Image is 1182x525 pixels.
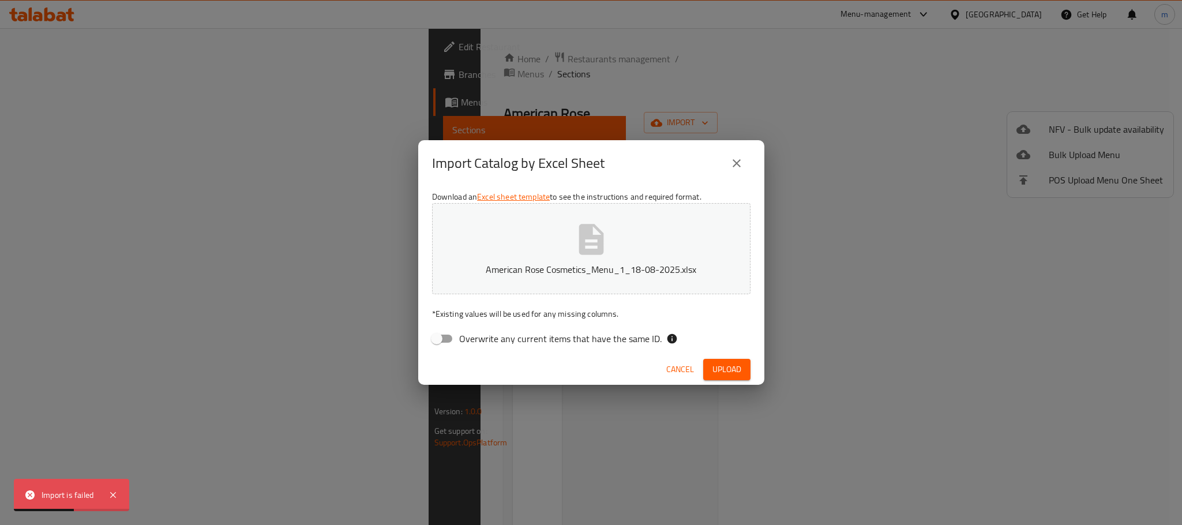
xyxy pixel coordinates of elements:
a: Excel sheet template [477,189,550,204]
button: American Rose Cosmetics_Menu_1_18-08-2025.xlsx [432,203,751,294]
p: American Rose Cosmetics_Menu_1_18-08-2025.xlsx [450,262,733,276]
button: close [723,149,751,177]
p: Existing values will be used for any missing columns. [432,308,751,320]
span: Overwrite any current items that have the same ID. [459,332,662,346]
button: Upload [703,359,751,380]
span: Cancel [666,362,694,377]
span: Upload [712,362,741,377]
div: Import is failed [42,489,97,501]
button: Cancel [662,359,699,380]
h2: Import Catalog by Excel Sheet [432,154,605,172]
div: Download an to see the instructions and required format. [418,186,764,354]
svg: If the overwrite option isn't selected, then the items that match an existing ID will be ignored ... [666,333,678,344]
